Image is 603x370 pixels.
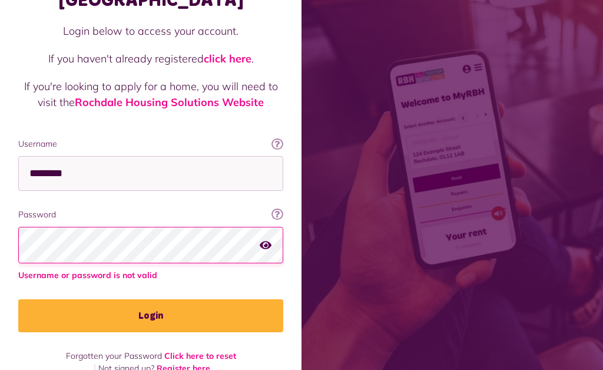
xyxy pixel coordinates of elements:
button: Login [18,299,283,332]
span: Forgotten your Password [66,351,162,361]
a: Rochdale Housing Solutions Website [75,95,264,109]
p: If you haven't already registered . [18,51,283,67]
p: If you're looking to apply for a home, you will need to visit the [18,78,283,110]
p: Login below to access your account. [18,23,283,39]
a: Click here to reset [164,351,236,361]
a: click here [204,52,251,65]
label: Password [18,209,283,221]
span: Username or password is not valid [18,269,283,282]
label: Username [18,138,283,150]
